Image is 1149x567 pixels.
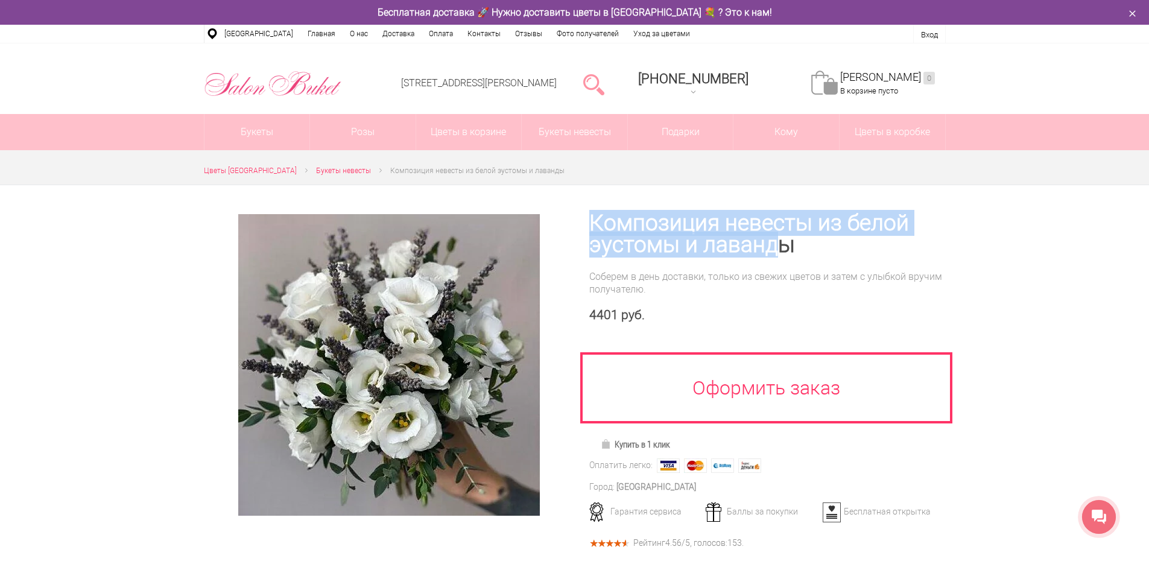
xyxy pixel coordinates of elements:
[711,458,734,473] img: Webmoney
[375,25,422,43] a: Доставка
[316,165,371,177] a: Букеты невесты
[638,71,749,86] span: [PHONE_NUMBER]
[589,481,615,493] div: Город:
[589,270,946,296] div: Соберем в день доставки, только из свежих цветов и затем с улыбкой вручим получателю.
[631,67,756,101] a: [PHONE_NUMBER]
[616,481,696,493] div: [GEOGRAPHIC_DATA]
[343,25,375,43] a: О нас
[310,114,416,150] a: Розы
[701,506,820,517] div: Баллы за покупки
[733,114,839,150] span: Кому
[204,166,297,175] span: Цветы [GEOGRAPHIC_DATA]
[840,86,898,95] span: В корзине пусто
[840,114,945,150] a: Цветы в коробке
[217,25,300,43] a: [GEOGRAPHIC_DATA]
[316,166,371,175] span: Букеты невесты
[580,352,953,423] a: Оформить заказ
[204,165,297,177] a: Цветы [GEOGRAPHIC_DATA]
[218,214,560,516] a: Увеличить
[727,538,742,548] span: 153
[921,30,938,39] a: Вход
[738,458,761,473] img: Яндекс Деньги
[422,25,460,43] a: Оплата
[626,25,697,43] a: Уход за цветами
[549,25,626,43] a: Фото получателей
[416,114,522,150] a: Цветы в корзине
[818,506,937,517] div: Бесплатная открытка
[401,77,557,89] a: [STREET_ADDRESS][PERSON_NAME]
[595,436,676,453] a: Купить в 1 клик
[460,25,508,43] a: Контакты
[508,25,549,43] a: Отзывы
[195,6,955,19] div: Бесплатная доставка 🚀 Нужно доставить цветы в [GEOGRAPHIC_DATA] 💐 ? Это к нам!
[204,68,342,100] img: Цветы Нижний Новгород
[840,71,935,84] a: [PERSON_NAME]
[204,114,310,150] a: Букеты
[657,458,680,473] img: Visa
[923,72,935,84] ins: 0
[665,538,682,548] span: 4.56
[522,114,627,150] a: Букеты невесты
[589,212,946,256] h1: Композиция невесты из белой эустомы и лаванды
[601,439,615,449] img: Купить в 1 клик
[390,166,565,175] span: Композиция невесты из белой эустомы и лаванды
[300,25,343,43] a: Главная
[633,540,744,546] div: Рейтинг /5, голосов: .
[589,459,653,472] div: Оплатить легко:
[585,506,704,517] div: Гарантия сервиса
[589,308,946,323] div: 4401 руб.
[684,458,707,473] img: MasterCard
[628,114,733,150] a: Подарки
[238,214,540,516] img: Композиция невесты из белой эустомы и лаванды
